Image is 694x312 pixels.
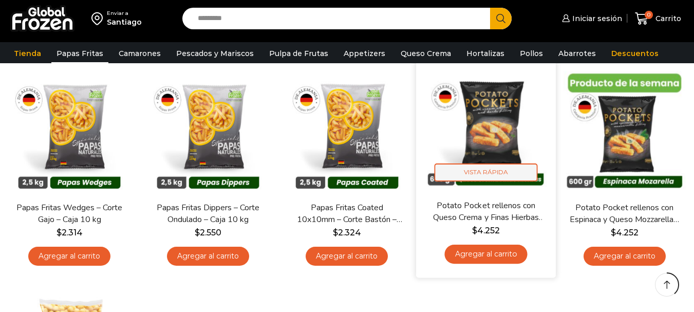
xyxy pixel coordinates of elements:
[153,202,264,226] a: Papas Fritas Dippers – Corte Ondulado – Caja 10 kg
[107,17,142,27] div: Santiago
[611,228,616,237] span: $
[195,228,221,237] bdi: 2.550
[333,228,361,237] bdi: 2.324
[396,44,456,63] a: Queso Crema
[553,44,601,63] a: Abarrotes
[444,245,527,264] a: Agregar al carrito: “Potato Pocket rellenos con Queso Crema y Finas Hierbas - Caja 8.4 kg”
[114,44,166,63] a: Camarones
[333,228,338,237] span: $
[569,202,680,226] a: Potato Pocket rellenos con Espinaca y Queso Mozzarella – Caja 8.4 kg
[195,228,200,237] span: $
[606,44,664,63] a: Descuentos
[171,44,259,63] a: Pescados y Mariscos
[472,226,499,235] bdi: 4.252
[306,247,388,266] a: Agregar al carrito: “Papas Fritas Coated 10x10mm - Corte Bastón - Caja 10 kg”
[472,226,477,235] span: $
[632,7,684,31] a: 0 Carrito
[653,13,681,24] span: Carrito
[291,202,402,226] a: Papas Fritas Coated 10x10mm – Corte Bastón – Caja 10 kg
[430,199,542,224] a: Potato Pocket rellenos con Queso Crema y Finas Hierbas – Caja 8.4 kg
[339,44,390,63] a: Appetizers
[559,8,622,29] a: Iniciar sesión
[107,10,142,17] div: Enviar a
[434,163,537,181] span: Vista Rápida
[167,247,249,266] a: Agregar al carrito: “Papas Fritas Dippers - Corte Ondulado - Caja 10 kg”
[51,44,108,63] a: Papas Fritas
[461,44,510,63] a: Hortalizas
[570,13,622,24] span: Iniciar sesión
[515,44,548,63] a: Pollos
[9,44,46,63] a: Tienda
[57,228,62,237] span: $
[584,247,666,266] a: Agregar al carrito: “Potato Pocket rellenos con Espinaca y Queso Mozzarella - Caja 8.4 kg”
[264,44,333,63] a: Pulpa de Frutas
[611,228,639,237] bdi: 4.252
[645,11,653,19] span: 0
[490,8,512,29] button: Search button
[28,247,110,266] a: Agregar al carrito: “Papas Fritas Wedges – Corte Gajo - Caja 10 kg”
[14,202,125,226] a: Papas Fritas Wedges – Corte Gajo – Caja 10 kg
[57,228,83,237] bdi: 2.314
[91,10,107,27] img: address-field-icon.svg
